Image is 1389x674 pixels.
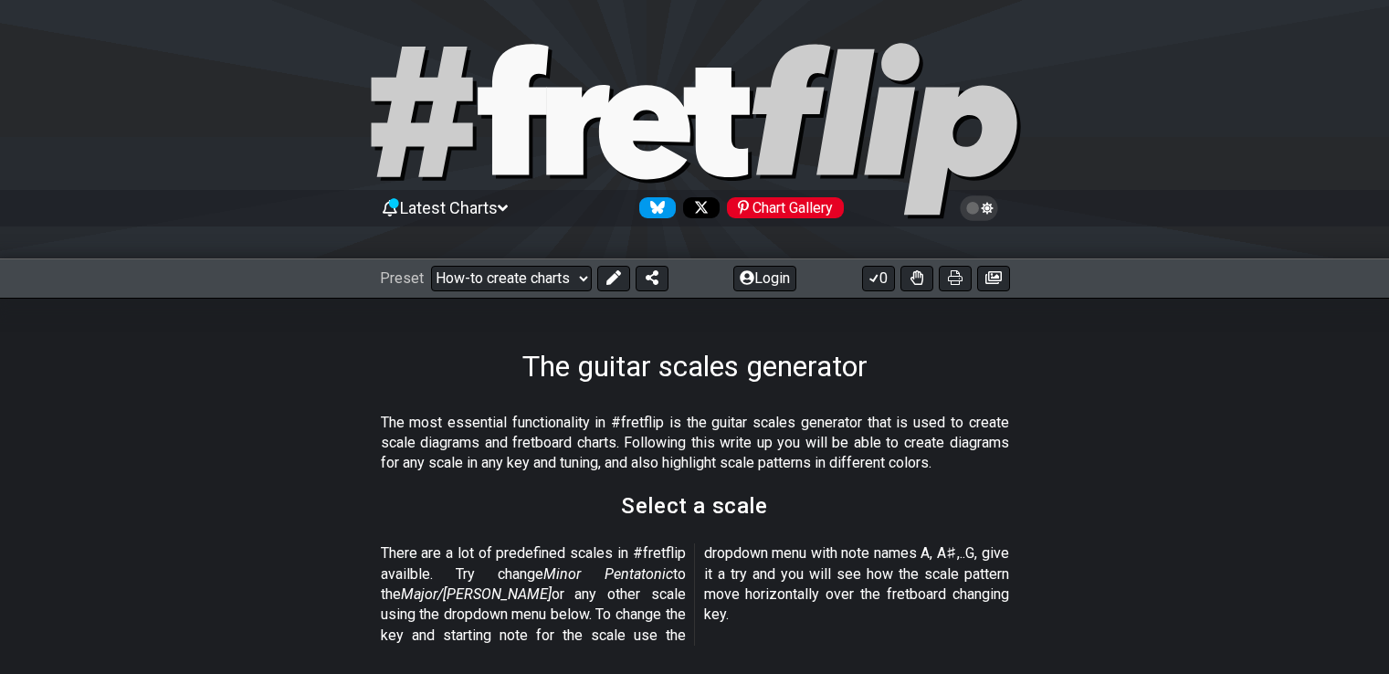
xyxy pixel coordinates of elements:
[621,496,767,516] h2: Select a scale
[381,543,1009,646] p: There are a lot of predefined scales in #fretflip availble. Try change to the or any other scale ...
[543,565,672,583] em: Minor Pentatonic
[636,266,668,291] button: Share Preset
[380,269,424,287] span: Preset
[727,197,844,218] div: Chart Gallery
[900,266,933,291] button: Toggle Dexterity for all fretkits
[939,266,972,291] button: Print
[381,413,1009,474] p: The most essential functionality in #fretflip is the guitar scales generator that is used to crea...
[720,197,844,218] a: #fretflip at Pinterest
[632,197,676,218] a: Follow #fretflip at Bluesky
[401,585,552,603] em: Major/[PERSON_NAME]
[431,266,592,291] select: Preset
[522,349,868,384] h1: The guitar scales generator
[400,198,498,217] span: Latest Charts
[977,266,1010,291] button: Create image
[597,266,630,291] button: Edit Preset
[862,266,895,291] button: 0
[969,200,990,216] span: Toggle light / dark theme
[676,197,720,218] a: Follow #fretflip at X
[733,266,796,291] button: Login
